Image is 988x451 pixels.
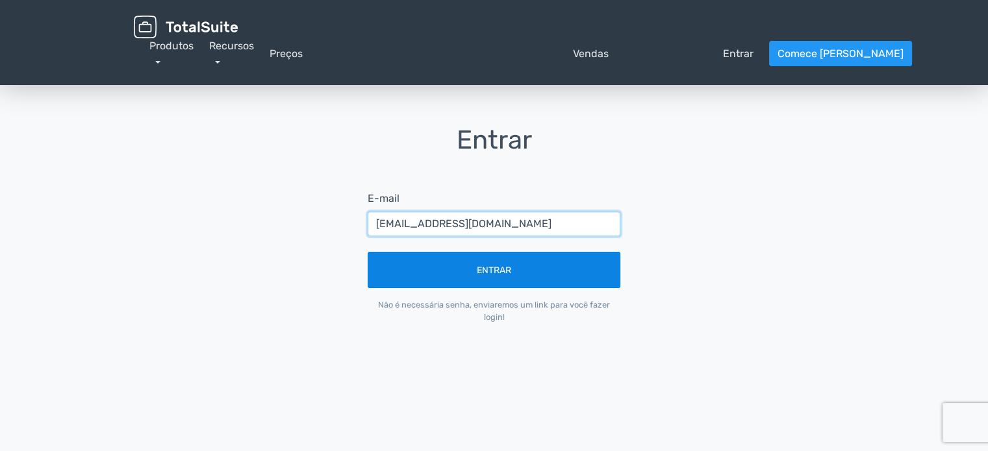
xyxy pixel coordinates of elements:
font: Entrar [457,125,532,155]
font: Comece [PERSON_NAME] [778,47,904,60]
font: pergunta_resposta [303,46,568,62]
font: Entrar [477,265,511,276]
font: Preços [270,47,303,60]
font: Não é necessária senha, enviaremos um link para você fazer login! [378,300,610,322]
font: E-mail [368,192,399,204]
font: Entrar [723,47,754,60]
font: pessoa [624,46,718,62]
img: TotalSuite para WordPress [134,16,238,38]
a: Preços [270,46,303,62]
font: Produtos [149,40,194,52]
a: Produtos [149,40,194,67]
font: Vendas [573,47,609,60]
a: Recursos [209,40,254,67]
a: pessoaEntrar [624,46,754,62]
font: Recursos [209,40,254,52]
a: pergunta_respostaVendas [303,46,609,62]
button: Entrar [368,252,620,288]
a: Comece [PERSON_NAME] [769,41,912,66]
